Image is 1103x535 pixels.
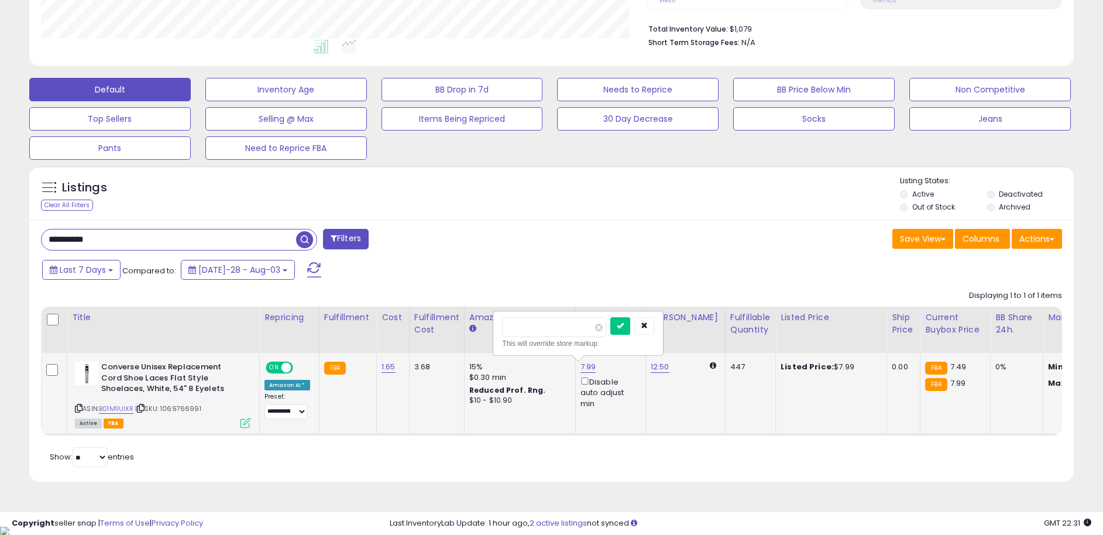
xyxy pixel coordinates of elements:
[100,517,150,529] a: Terms of Use
[999,202,1030,212] label: Archived
[502,338,654,349] div: This will override store markup
[912,202,955,212] label: Out of Stock
[733,107,895,131] button: Socks
[324,311,372,324] div: Fulfillment
[955,229,1010,249] button: Columns
[41,200,93,211] div: Clear All Filters
[580,375,637,409] div: Disable auto adjust min
[469,372,566,383] div: $0.30 min
[648,21,1053,35] li: $1,079
[912,189,934,199] label: Active
[781,311,882,324] div: Listed Price
[152,517,203,529] a: Privacy Policy
[995,362,1034,372] div: 0%
[205,78,367,101] button: Inventory Age
[469,396,566,406] div: $10 - $10.90
[730,362,767,372] div: 447
[651,311,720,324] div: [PERSON_NAME]
[909,78,1071,101] button: Non Competitive
[75,419,102,428] span: All listings currently available for purchase on Amazon
[925,311,985,336] div: Current Buybox Price
[382,107,543,131] button: Items Being Repriced
[72,311,255,324] div: Title
[469,311,571,324] div: Amazon Fees
[135,404,201,413] span: | SKU: 1069766991
[29,78,191,101] button: Default
[925,378,947,391] small: FBA
[101,362,243,397] b: Converse Unisex Replacement Cord Shoe Laces Flat Style Shoelaces, White, 54" 8 Eyelets
[1012,229,1062,249] button: Actions
[950,361,967,372] span: 7.49
[99,404,133,414] a: B01M1IUIXR
[75,362,98,385] img: 21WQpjCXp7L._SL40_.jpg
[648,37,740,47] b: Short Term Storage Fees:
[557,107,719,131] button: 30 Day Decrease
[390,518,1091,529] div: Last InventoryLab Update: 1 hour ago, not synced.
[264,311,314,324] div: Repricing
[995,311,1038,336] div: BB Share 24h.
[382,78,543,101] button: BB Drop in 7d
[12,517,54,529] strong: Copyright
[963,233,999,245] span: Columns
[781,361,834,372] b: Listed Price:
[1048,378,1068,389] strong: Max:
[75,362,250,427] div: ASIN:
[469,324,476,334] small: Amazon Fees.
[62,180,107,196] h5: Listings
[60,264,106,276] span: Last 7 Days
[892,362,911,372] div: 0.00
[291,363,310,373] span: OFF
[530,517,587,529] a: 2 active listings
[50,451,134,462] span: Show: entries
[267,363,281,373] span: ON
[892,311,915,336] div: Ship Price
[198,264,280,276] span: [DATE]-28 - Aug-03
[730,311,771,336] div: Fulfillable Quantity
[909,107,1071,131] button: Jeans
[29,107,191,131] button: Top Sellers
[733,78,895,101] button: BB Price Below Min
[205,136,367,160] button: Need to Reprice FBA
[781,362,878,372] div: $7.99
[925,362,947,375] small: FBA
[950,378,966,389] span: 7.99
[29,136,191,160] button: Pants
[580,361,596,373] a: 7.99
[1048,361,1066,372] strong: Min:
[382,361,396,373] a: 1.65
[122,265,176,276] span: Compared to:
[382,311,404,324] div: Cost
[1044,517,1091,529] span: 2025-08-11 22:31 GMT
[181,260,295,280] button: [DATE]-28 - Aug-03
[42,260,121,280] button: Last 7 Days
[651,361,669,373] a: 12.50
[414,362,455,372] div: 3.68
[205,107,367,131] button: Selling @ Max
[557,78,719,101] button: Needs to Reprice
[469,362,566,372] div: 15%
[104,419,123,428] span: FBA
[414,311,459,336] div: Fulfillment Cost
[741,37,755,48] span: N/A
[999,189,1043,199] label: Deactivated
[12,518,203,529] div: seller snap | |
[264,380,310,390] div: Amazon AI *
[264,393,310,419] div: Preset:
[469,385,546,395] b: Reduced Prof. Rng.
[969,290,1062,301] div: Displaying 1 to 1 of 1 items
[324,362,346,375] small: FBA
[900,176,1074,187] p: Listing States:
[648,24,728,34] b: Total Inventory Value:
[892,229,953,249] button: Save View
[323,229,369,249] button: Filters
